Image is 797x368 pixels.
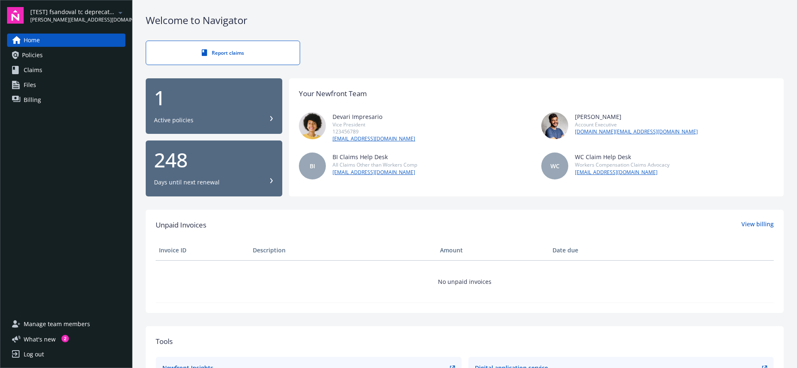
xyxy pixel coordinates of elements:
[332,161,417,168] div: All Claims Other than Workers Comp
[575,169,670,176] a: [EMAIL_ADDRESS][DOMAIN_NAME]
[7,335,69,344] button: What's new2
[154,150,274,170] div: 248
[156,240,249,260] th: Invoice ID
[575,128,698,136] a: [DOMAIN_NAME][EMAIL_ADDRESS][DOMAIN_NAME]
[299,88,367,99] div: Your Newfront Team
[310,162,315,170] span: BI
[146,78,282,134] button: 1Active policies
[7,34,125,47] a: Home
[550,162,560,170] span: WC
[299,112,326,139] img: photo
[332,128,415,135] div: 123456789
[575,121,698,128] div: Account Executive
[24,348,44,361] div: Log out
[24,93,41,107] span: Billing
[61,335,69,342] div: 2
[549,240,643,260] th: Date due
[332,169,417,176] a: [EMAIL_ADDRESS][DOMAIN_NAME]
[7,63,125,77] a: Claims
[146,41,300,65] a: Report claims
[249,240,437,260] th: Description
[156,220,206,230] span: Unpaid Invoices
[7,78,125,92] a: Files
[156,260,774,303] td: No unpaid invoices
[575,112,698,121] div: [PERSON_NAME]
[7,7,24,24] img: navigator-logo.svg
[24,78,36,92] span: Files
[332,121,415,128] div: Vice President
[154,88,274,108] div: 1
[163,49,283,56] div: Report claims
[575,161,670,168] div: Workers Compensation Claims Advocacy
[741,220,774,230] a: View billing
[541,112,568,139] img: photo
[24,335,56,344] span: What ' s new
[30,7,125,24] button: [TEST] fsandoval tc deprecation[PERSON_NAME][EMAIL_ADDRESS][DOMAIN_NAME]arrowDropDown
[154,178,220,186] div: Days until next renewal
[146,140,282,196] button: 248Days until next renewal
[7,317,125,331] a: Manage team members
[24,317,90,331] span: Manage team members
[7,93,125,107] a: Billing
[30,16,115,24] span: [PERSON_NAME][EMAIL_ADDRESS][DOMAIN_NAME]
[115,7,125,17] a: arrowDropDown
[332,153,417,161] div: BI Claims Help Desk
[24,63,42,77] span: Claims
[332,135,415,143] a: [EMAIL_ADDRESS][DOMAIN_NAME]
[332,112,415,121] div: Devari Impresario
[22,48,43,62] span: Policies
[146,13,784,27] div: Welcome to Navigator
[24,34,40,47] span: Home
[437,240,549,260] th: Amount
[7,48,125,62] a: Policies
[156,336,774,347] div: Tools
[154,116,193,124] div: Active policies
[30,7,115,16] span: [TEST] fsandoval tc deprecation
[575,153,670,161] div: WC Claim Help Desk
